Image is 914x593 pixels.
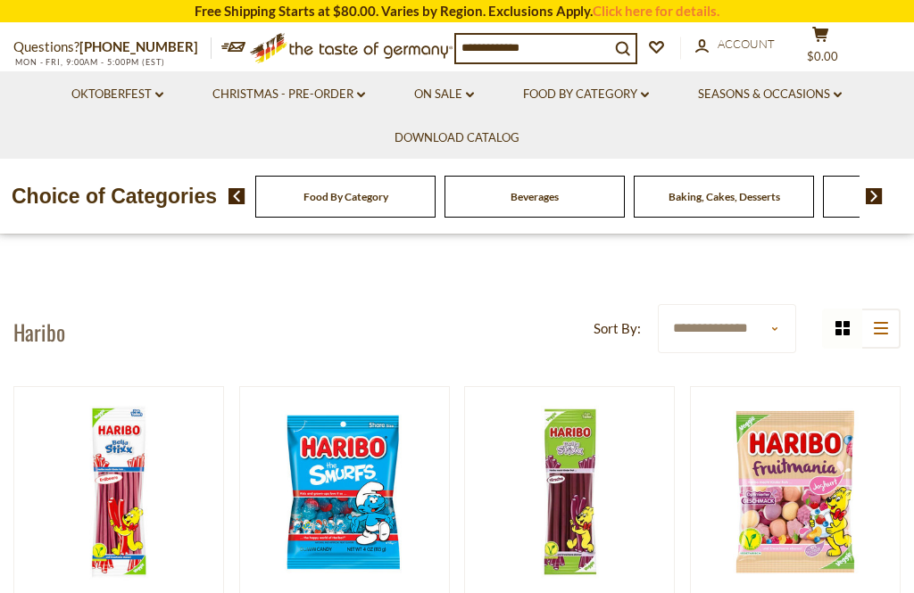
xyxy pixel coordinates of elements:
button: $0.00 [794,26,847,70]
span: Account [718,37,775,51]
a: [PHONE_NUMBER] [79,38,198,54]
img: previous arrow [228,188,245,204]
a: Click here for details. [593,3,719,19]
a: Food By Category [523,85,649,104]
h1: Haribo [13,318,65,345]
a: Seasons & Occasions [698,85,842,104]
a: On Sale [414,85,474,104]
span: $0.00 [807,49,838,63]
a: Beverages [511,190,559,203]
a: Download Catalog [395,128,519,148]
a: Baking, Cakes, Desserts [669,190,780,203]
a: Food By Category [303,190,388,203]
a: Account [695,35,775,54]
label: Sort By: [594,317,641,340]
a: Christmas - PRE-ORDER [212,85,365,104]
img: next arrow [866,188,883,204]
span: MON - FRI, 9:00AM - 5:00PM (EST) [13,57,165,67]
p: Questions? [13,36,212,59]
a: Oktoberfest [71,85,163,104]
